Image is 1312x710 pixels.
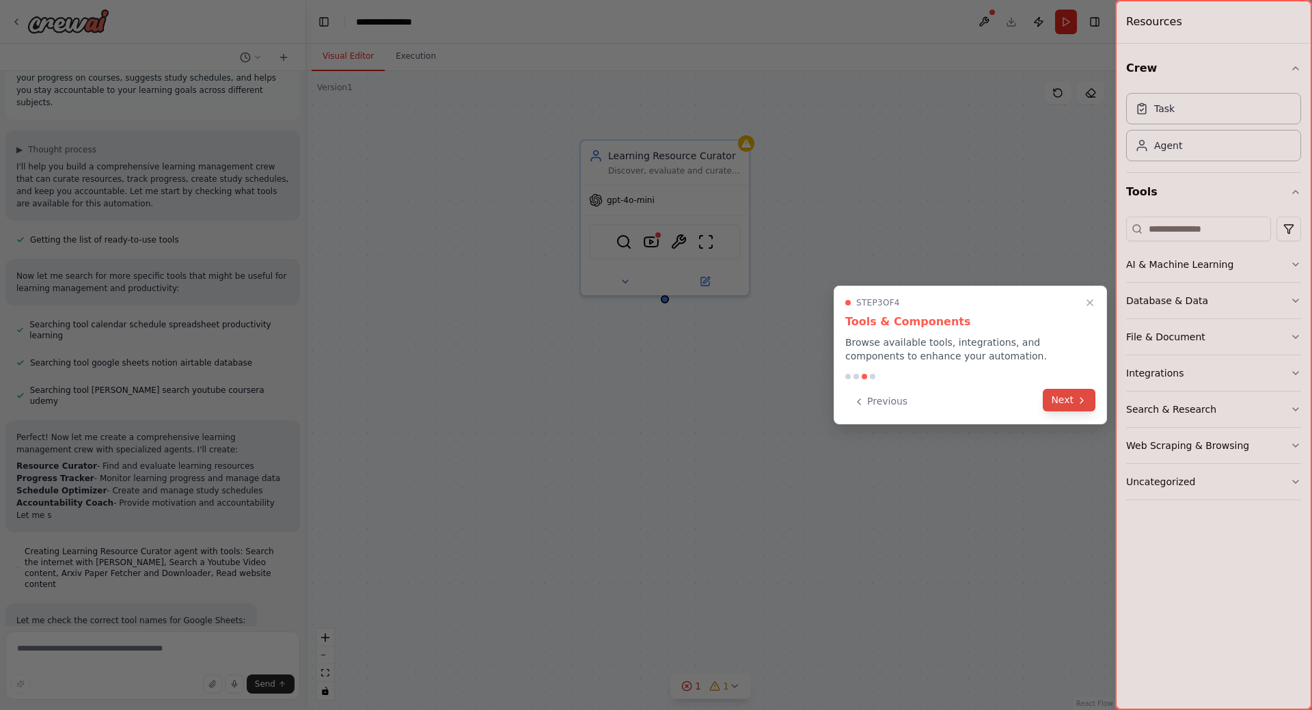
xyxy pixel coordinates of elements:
p: Browse available tools, integrations, and components to enhance your automation. [845,336,1095,363]
span: Step 3 of 4 [856,297,900,308]
button: Close walkthrough [1082,295,1098,311]
button: Hide left sidebar [314,12,333,31]
h3: Tools & Components [845,314,1095,330]
button: Next [1043,389,1095,411]
button: Previous [845,390,916,413]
